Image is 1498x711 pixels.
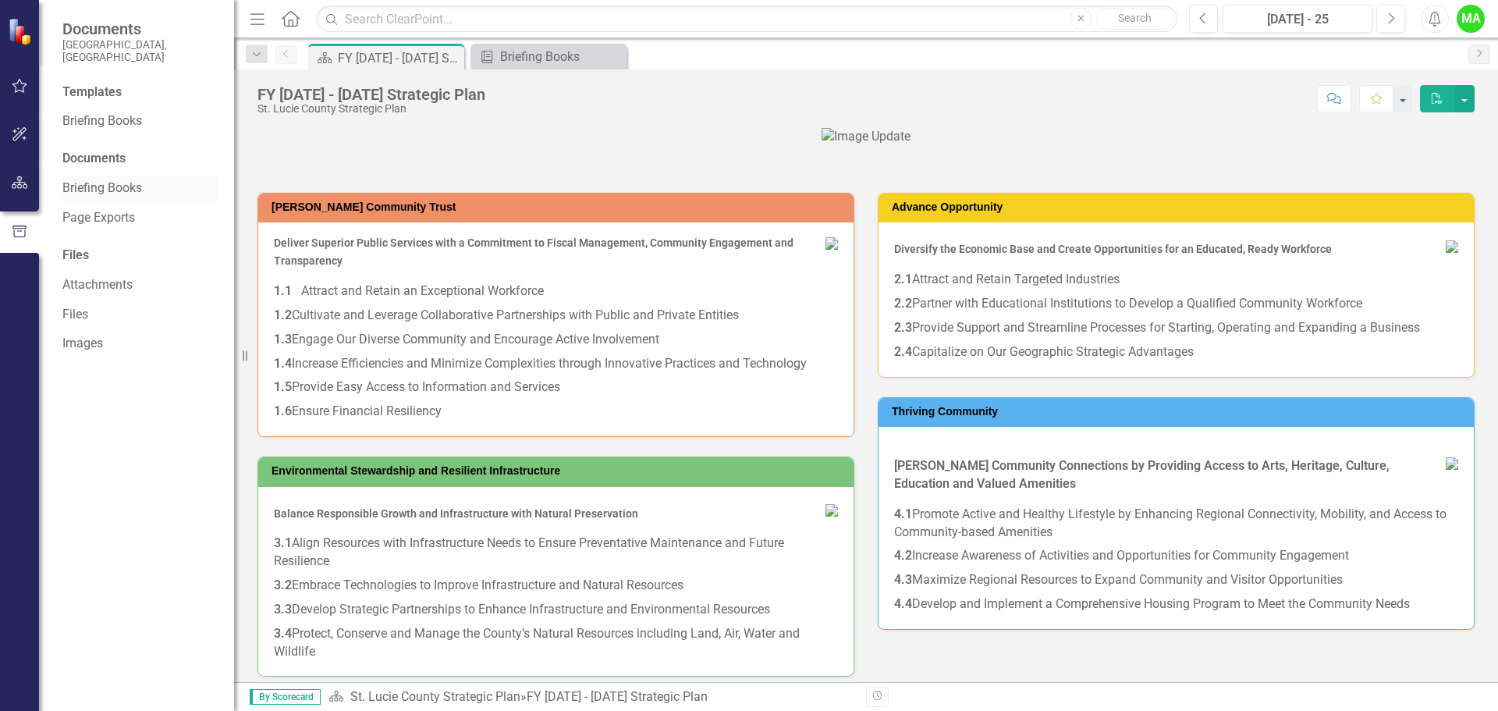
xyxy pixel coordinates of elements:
a: Images [62,335,218,353]
strong: 1.4 [274,356,292,371]
strong: 3.4 [274,626,292,641]
p: Embrace Technologies to Improve Infrastructure and Natural Resources [274,574,838,598]
h3: Thriving Community [892,406,1466,418]
div: St. Lucie County Strategic Plan [257,103,485,115]
span: By Scorecard [250,689,321,705]
strong: 2.1 [894,272,912,286]
a: Files [62,306,218,324]
p: Increase Efficiencies and Minimize Complexities through Innovative Practices and Technology [274,352,838,376]
div: FY [DATE] - [DATE] Strategic Plan [257,86,485,103]
div: » [328,688,854,706]
a: Page Exports [62,209,218,227]
span: Deliver Superior Public Services with a Commitment to Fiscal Management, Community Engagement and... [274,236,793,267]
img: ClearPoint Strategy [8,18,35,45]
p: Partner with Educational Institutions to Develop a Qualified Community Workforce [894,292,1458,316]
p: Promote Active and Healthy Lifestyle by Enhancing Regional Connectivity, Mobility, and Access to ... [894,503,1458,545]
div: Templates [62,84,218,101]
button: MA [1457,5,1485,33]
span: Diversify the Economic Base and Create Opportunities for an Educated, Ready Workforce [894,243,1332,255]
p: Maximize Regional Resources to Expand Community and Visitor Opportunities [894,568,1458,592]
p: Protect, Conserve and Manage the County’s Natural Resources including Land, Air, Water and Wildlife [274,622,838,661]
strong: 4.4 [894,596,912,611]
strong: 4.2 [894,548,912,563]
button: Search [1095,8,1173,30]
a: St. Lucie County Strategic Plan [350,689,520,704]
div: [DATE] - 25 [1228,10,1367,29]
strong: 1.2 [274,308,292,322]
img: 4.%20Foster.Comm.Trust%20small.png [825,237,838,250]
strong: 2.2 [894,296,912,311]
img: 6.Env.Steward%20small.png [825,504,838,517]
div: FY [DATE] - [DATE] Strategic Plan [338,48,460,68]
a: Briefing Books [62,180,218,197]
strong: 3.2 [274,578,292,592]
span: Attract and Retain an Exceptional Workforce [301,283,544,298]
img: 7.Thrive.Comm%20small.png [1446,457,1458,470]
p: Develop Strategic Partnerships to Enhance Infrastructure and Environmental Resources [274,598,838,622]
strong: 1.6 [274,403,292,418]
strong: 2.4 [894,344,912,359]
strong: 2.3 [894,320,912,335]
img: Image Update [822,128,911,146]
div: Files [62,247,218,265]
p: Engage Our Diverse Community and Encourage Active Involvement [274,328,838,352]
a: Briefing Books [474,47,623,66]
p: Cultivate and Leverage Collaborative Partnerships with Public and Private Entities [274,304,838,328]
p: Provide Support and Streamline Processes for Starting, Operating and Expanding a Business [894,316,1458,340]
strong: 4.3 [894,572,912,587]
strong: 1.5 [274,379,292,394]
h3: [PERSON_NAME] Community Trust [272,201,846,213]
button: [DATE] - 25 [1223,5,1372,33]
input: Search ClearPoint... [316,5,1177,33]
strong: 1.3 [274,332,292,347]
span: Search [1118,12,1152,24]
p: Ensure Financial Resiliency [274,400,838,421]
small: [GEOGRAPHIC_DATA], [GEOGRAPHIC_DATA] [62,38,218,64]
strong: 3.3 [274,602,292,617]
img: 5.Adv.Opportunity%20small%20v2.png [1446,240,1458,253]
span: Balance Responsible Growth and Infrastructure with Natural Preservation [274,507,638,520]
strong: 4.1 [894,507,912,521]
strong: 3.1 [274,535,292,550]
p: Align Resources with Infrastructure Needs to Ensure Preventative Maintenance and Future Resilience [274,531,838,574]
strong: 1.1 [274,283,292,298]
a: Attachments [62,276,218,294]
span: Documents [62,20,218,38]
div: Briefing Books [500,47,623,66]
p: Provide Easy Access to Information and Services [274,375,838,400]
h3: Advance Opportunity [892,201,1466,213]
p: Develop and Implement a Comprehensive Housing Program to Meet the Community Needs [894,592,1458,613]
p: Attract and Retain Targeted Industries [894,268,1458,292]
p: Capitalize on Our Geographic Strategic Advantages [894,340,1458,361]
a: Briefing Books [62,112,218,130]
h3: Environmental Stewardship and Resilient Infrastructure [272,465,846,477]
div: FY [DATE] - [DATE] Strategic Plan [527,689,708,704]
div: Documents [62,150,218,168]
p: Increase Awareness of Activities and Opportunities for Community Engagement [894,544,1458,568]
strong: [PERSON_NAME] Community Connections by Providing Access to Arts, Heritage, Culture, Education and... [894,458,1390,491]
